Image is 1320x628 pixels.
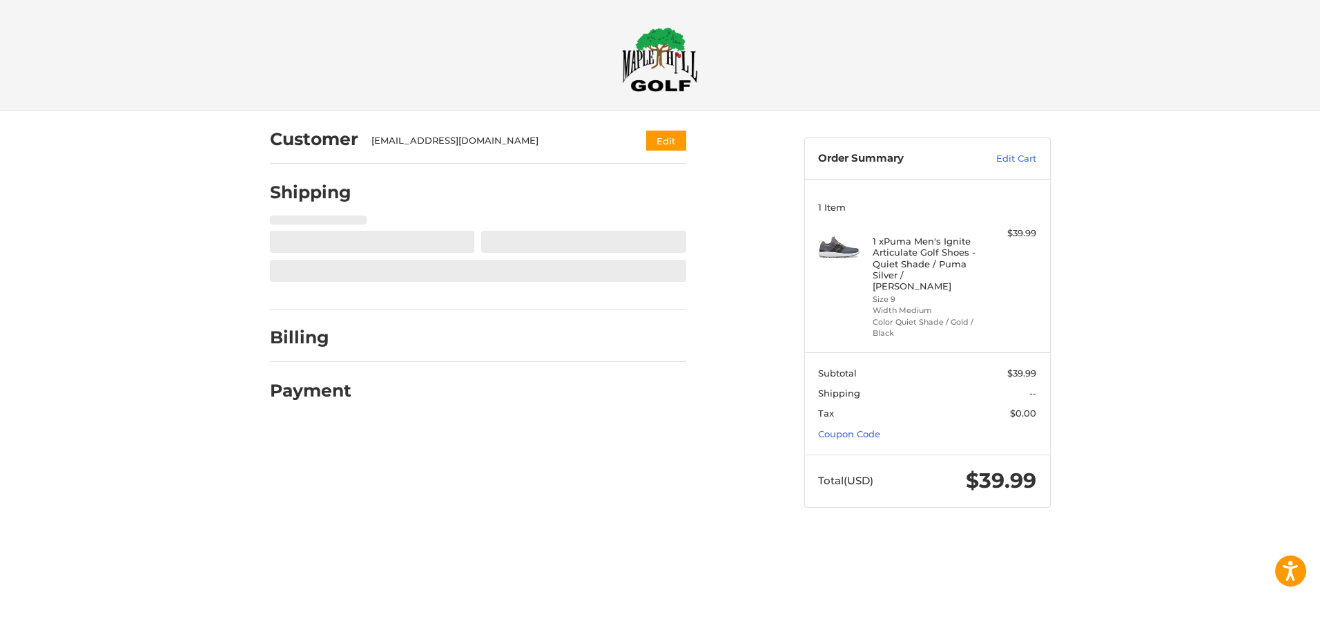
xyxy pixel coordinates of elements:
[622,27,698,92] img: Maple Hill Golf
[818,202,1036,213] h3: 1 Item
[1029,388,1036,399] span: --
[873,294,978,305] li: Size 9
[818,408,834,419] span: Tax
[982,227,1036,240] div: $39.99
[1010,408,1036,419] span: $0.00
[818,368,857,379] span: Subtotal
[1007,368,1036,379] span: $39.99
[371,134,619,148] div: [EMAIL_ADDRESS][DOMAIN_NAME]
[270,182,351,203] h2: Shipping
[818,152,967,166] h3: Order Summary
[818,428,880,439] a: Coupon Code
[818,388,860,399] span: Shipping
[646,131,686,151] button: Edit
[270,129,358,150] h2: Customer
[873,236,978,292] h4: 1 x Puma Men's Ignite Articulate Golf Shoes - Quiet Shade / Puma Silver / [PERSON_NAME]
[873,316,978,339] li: Color Quiet Shade / Gold / Black
[873,305,978,316] li: Width Medium
[270,380,351,401] h2: Payment
[967,152,1036,166] a: Edit Cart
[818,474,873,487] span: Total (USD)
[966,468,1036,493] span: $39.99
[270,327,351,348] h2: Billing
